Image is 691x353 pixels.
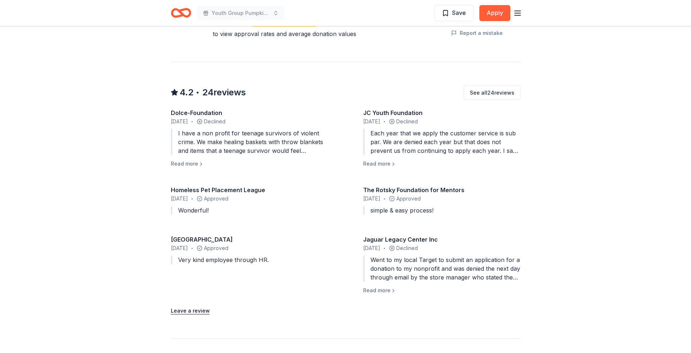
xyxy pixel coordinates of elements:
[171,29,398,38] div: to view approval rates and average donation values
[171,4,191,21] a: Home
[171,129,328,155] div: I have a non profit for teenage survivors of violent crime. We make healing baskets with throw bl...
[384,196,385,202] span: •
[384,245,385,251] span: •
[171,117,328,126] div: Declined
[363,129,521,155] div: Each year that we apply the customer service is sub par. We are denied each year but that does no...
[479,5,510,21] button: Apply
[451,29,503,37] button: Report a mistake
[171,206,328,215] div: Wonderful!
[452,8,466,17] span: Save
[196,89,199,96] span: •
[191,196,193,202] span: •
[363,235,521,244] div: Jaguar Legacy Center Inc
[464,85,521,100] button: See all24reviews
[191,245,193,251] span: •
[363,244,380,253] span: [DATE]
[363,117,521,126] div: Declined
[171,186,328,194] div: Homeless Pet Placement League
[171,117,188,126] span: [DATE]
[363,159,396,168] button: Read more
[363,194,521,203] div: Approved
[171,235,328,244] div: [GEOGRAPHIC_DATA]
[180,87,193,98] span: 4.2
[197,6,284,20] button: Youth Group Pumpkin Smash
[202,87,246,98] span: 24 reviews
[212,9,270,17] span: Youth Group Pumpkin Smash
[171,159,204,168] button: Read more
[363,194,380,203] span: [DATE]
[363,108,521,117] div: JC Youth Foundation
[363,186,521,194] div: The Rotsky Foundation for Mentors
[363,286,396,295] button: Read more
[171,244,328,253] div: Approved
[171,244,188,253] span: [DATE]
[434,5,474,21] button: Save
[171,194,188,203] span: [DATE]
[363,255,521,282] div: Went to my local Target to submit an application for a donation to my nonprofit and was denied th...
[171,194,328,203] div: Approved
[363,206,521,215] div: simple & easy process!
[171,108,328,117] div: Dolce-Foundation
[191,119,193,124] span: •
[171,255,328,264] div: Very kind employee through HR.
[363,117,380,126] span: [DATE]
[171,306,210,315] button: Leave a review
[384,119,385,124] span: •
[363,244,521,253] div: Declined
